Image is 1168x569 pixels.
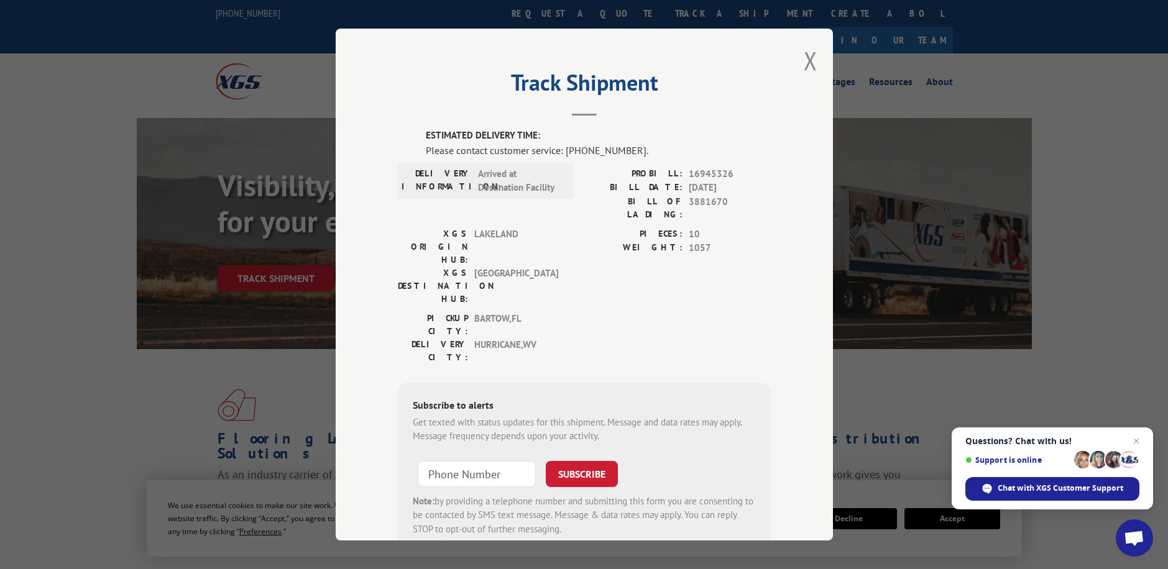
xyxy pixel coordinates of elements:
span: Close chat [1129,434,1144,448]
span: BARTOW , FL [474,311,558,337]
span: 3881670 [689,194,771,221]
div: Get texted with status updates for this shipment. Message and data rates may apply. Message frequ... [413,415,756,443]
span: 16945326 [689,166,771,181]
label: PIECES: [584,227,683,241]
span: [DATE] [689,181,771,195]
label: PROBILL: [584,166,683,181]
label: BILL OF LADING: [584,194,683,221]
label: BILL DATE: [584,181,683,195]
span: Chat with XGS Customer Support [998,483,1123,494]
div: Open chat [1116,519,1153,557]
button: SUBSCRIBE [546,460,618,486]
label: PICKUP CITY: [398,311,468,337]
span: 1057 [689,241,771,255]
span: Arrived at Destination Facility [478,166,562,194]
label: WEIGHT: [584,241,683,255]
label: DELIVERY INFORMATION: [402,166,472,194]
span: 10 [689,227,771,241]
div: Chat with XGS Customer Support [965,477,1139,501]
strong: Note: [413,494,435,506]
label: ESTIMATED DELIVERY TIME: [426,129,771,143]
span: Questions? Chat with us! [965,436,1139,446]
span: HURRICANE , WV [474,337,558,363]
span: [GEOGRAPHIC_DATA] [474,266,558,305]
div: by providing a telephone number and submitting this form you are consenting to be contacted by SM... [413,494,756,536]
label: XGS ORIGIN HUB: [398,227,468,266]
label: DELIVERY CITY: [398,337,468,363]
label: XGS DESTINATION HUB: [398,266,468,305]
div: Subscribe to alerts [413,397,756,415]
div: Please contact customer service: [PHONE_NUMBER]. [426,142,771,157]
span: Support is online [965,455,1070,465]
h2: Track Shipment [398,74,771,98]
span: LAKELAND [474,227,558,266]
button: Close modal [804,44,817,77]
input: Phone Number [418,460,536,486]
